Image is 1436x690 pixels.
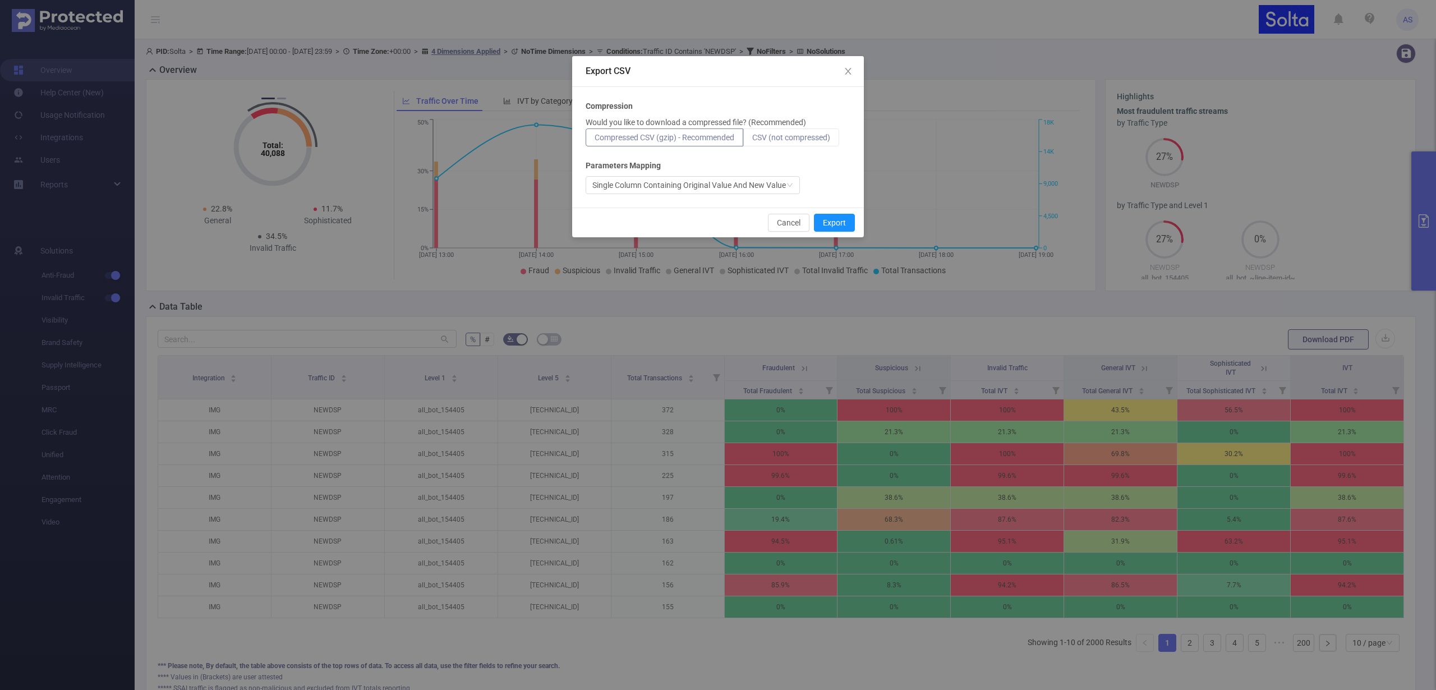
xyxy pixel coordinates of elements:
[814,214,855,232] button: Export
[586,117,806,128] p: Would you like to download a compressed file? (Recommended)
[844,67,853,76] i: icon: close
[586,65,850,77] div: Export CSV
[832,56,864,88] button: Close
[752,133,830,142] span: CSV (not compressed)
[595,133,734,142] span: Compressed CSV (gzip) - Recommended
[586,100,633,112] b: Compression
[592,177,786,194] div: Single Column Containing Original Value And New Value
[768,214,809,232] button: Cancel
[586,160,661,172] b: Parameters Mapping
[786,182,793,190] i: icon: down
